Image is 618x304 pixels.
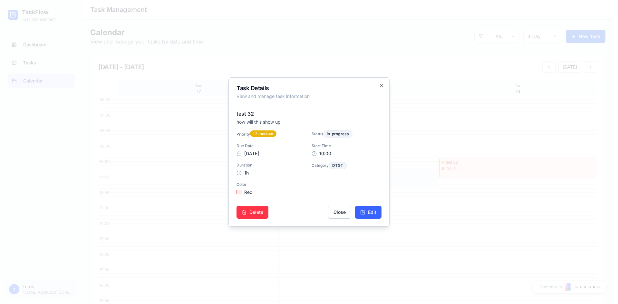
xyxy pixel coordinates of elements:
[312,163,329,168] label: Category
[250,130,276,137] div: medium
[237,119,381,125] p: how will this show up
[237,132,250,137] label: Priority
[237,85,381,91] h2: Task Details
[237,206,268,219] button: Delete
[237,110,381,118] h3: test 32
[237,93,381,100] p: View and manage task information
[312,131,323,136] label: Status
[329,162,347,169] div: DTGT
[328,206,351,219] button: Close
[319,150,331,157] span: 10:00
[355,206,381,219] button: Edit
[237,143,254,148] label: Due Date
[323,130,352,138] div: in-progress
[244,189,253,195] span: Red
[312,143,331,148] label: Start Time
[244,150,259,157] span: [DATE]
[244,170,249,176] span: 1h
[237,182,246,187] label: Color
[237,163,252,167] label: Duration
